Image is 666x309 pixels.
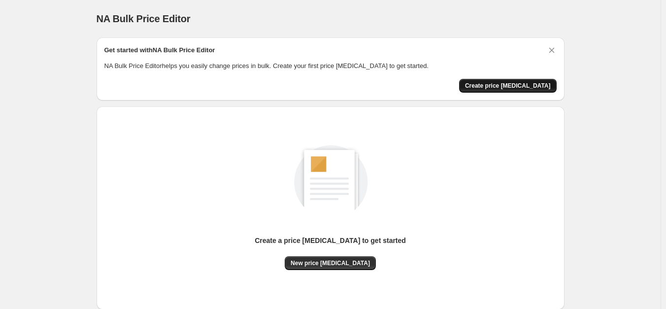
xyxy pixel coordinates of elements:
h2: Get started with NA Bulk Price Editor [104,45,215,55]
span: Create price [MEDICAL_DATA] [465,82,551,90]
button: Dismiss card [547,45,557,55]
p: NA Bulk Price Editor helps you easily change prices in bulk. Create your first price [MEDICAL_DAT... [104,61,557,71]
button: Create price change job [459,79,557,93]
span: New price [MEDICAL_DATA] [291,259,370,267]
span: NA Bulk Price Editor [97,13,191,24]
p: Create a price [MEDICAL_DATA] to get started [255,236,406,245]
button: New price [MEDICAL_DATA] [285,256,376,270]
